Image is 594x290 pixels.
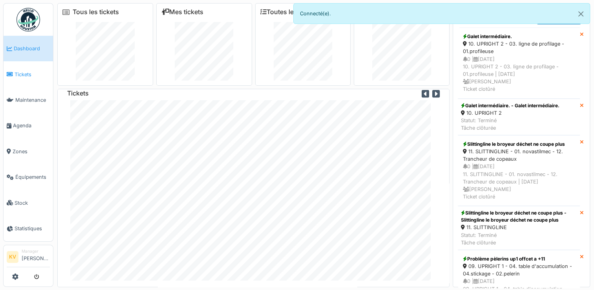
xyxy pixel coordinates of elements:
div: 10. UPRIGHT 2 [461,109,559,117]
a: Stock [4,190,53,215]
a: Slittingline le broyeur déchet ne coupe plus 11. SLITTINGLINE - 01. novastilmec - 12. Trancheur d... [458,135,580,206]
div: Statut: Terminé Tâche clôturée [461,231,577,246]
div: Connecté(e). [293,3,590,24]
div: 0 | [DATE] 11. SLITTINGLINE - 01. novastilmec - 12. Trancheur de copeaux | [DATE] [PERSON_NAME] T... [463,163,575,200]
span: Tickets [15,71,50,78]
div: 10. UPRIGHT 2 - 03. ligne de profilage - 01.profileuse [463,40,575,55]
div: 0 | [DATE] 10. UPRIGHT 2 - 03. ligne de profilage - 01.profileuse | [DATE] [PERSON_NAME] Ticket c... [463,55,575,93]
div: 11. SLITTINGLINE [461,224,577,231]
div: Manager [22,248,50,254]
a: Slittingline le broyeur déchet ne coupe plus - Slittingline le broyeur déchet ne coupe plus 11. S... [458,206,580,250]
div: 09. UPRIGHT 1 - 04. table d'accumulation - 04.stickage - 02.pelerin [463,262,575,277]
button: Close [572,4,590,24]
span: Dashboard [14,45,50,52]
li: [PERSON_NAME] [22,248,50,265]
span: Maintenance [15,96,50,104]
a: Galet intermédiaire. 10. UPRIGHT 2 - 03. ligne de profilage - 01.profileuse 0 |[DATE]10. UPRIGHT ... [458,28,580,98]
span: Statistiques [15,225,50,232]
a: Tous les tickets [73,8,119,16]
a: Toutes les tâches [260,8,319,16]
a: Statistiques [4,216,53,241]
span: Agenda [13,122,50,129]
a: Zones [4,139,53,164]
a: KV Manager[PERSON_NAME] [7,248,50,267]
h6: Tickets [67,90,89,97]
div: Statut: Terminé Tâche clôturée [461,117,559,132]
li: KV [7,251,18,263]
div: Galet intermédiaire. - Galet intermédiaire. [461,102,559,109]
a: Tickets [4,61,53,87]
a: Dashboard [4,36,53,61]
span: Stock [15,199,50,207]
a: Galet intermédiaire. - Galet intermédiaire. 10. UPRIGHT 2 Statut: TerminéTâche clôturée [458,99,580,136]
div: 11. SLITTINGLINE - 01. novastilmec - 12. Trancheur de copeaux [463,148,575,163]
img: Badge_color-CXgf-gQk.svg [16,8,40,31]
span: Équipements [15,173,50,181]
a: Équipements [4,164,53,190]
div: Slittingline le broyeur déchet ne coupe plus [463,141,575,148]
a: Maintenance [4,87,53,113]
a: Agenda [4,113,53,138]
div: Problème pèlerins up1 offcet a +11 [463,255,575,262]
div: Galet intermédiaire. [463,33,575,40]
div: Slittingline le broyeur déchet ne coupe plus - Slittingline le broyeur déchet ne coupe plus [461,209,577,224]
span: Zones [13,148,50,155]
a: Mes tickets [161,8,203,16]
